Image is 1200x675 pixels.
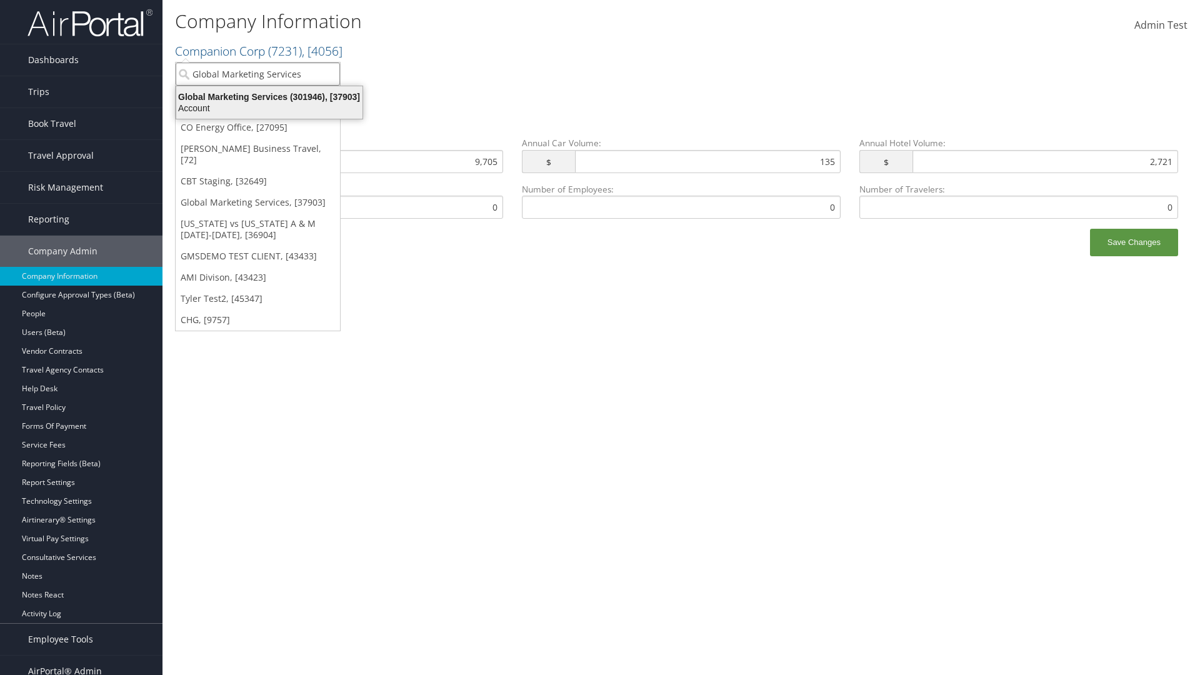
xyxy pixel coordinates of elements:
[522,137,841,182] label: Annual Car Volume:
[522,150,575,173] span: $
[575,150,841,173] input: Annual Car Volume: $
[237,150,503,173] input: Annual Air Volume: $
[859,137,1178,182] label: Annual Hotel Volume:
[859,196,1178,219] input: Number of Travelers:
[184,183,503,219] label: Annual Air Bookings:
[184,137,503,182] label: Annual Air Volume:
[522,183,841,219] label: Number of Employees:
[184,196,503,219] input: Annual Air Bookings:
[522,196,841,219] input: Number of Employees:
[28,76,49,107] span: Trips
[28,624,93,655] span: Employee Tools
[27,8,152,37] img: airportal-logo.png
[175,8,850,34] h1: Company Information
[28,108,76,139] span: Book Travel
[176,213,340,246] a: [US_STATE] vs [US_STATE] A & M [DATE]-[DATE], [36904]
[28,236,97,267] span: Company Admin
[1134,6,1187,45] a: Admin Test
[859,150,912,173] span: $
[175,42,342,59] a: Companion Corp
[176,267,340,288] a: AMI Divison, [43423]
[176,288,340,309] a: Tyler Test2, [45347]
[912,150,1178,173] input: Annual Hotel Volume: $
[859,183,1178,219] label: Number of Travelers:
[268,42,302,59] span: ( 7231 )
[176,246,340,267] a: GMSDEMO TEST CLIENT, [43433]
[28,204,69,235] span: Reporting
[176,117,340,138] a: CO Energy Office, [27095]
[176,62,340,86] input: Search Accounts
[28,44,79,76] span: Dashboards
[1090,229,1178,256] button: Save Changes
[176,309,340,331] a: CHG, [9757]
[1134,18,1187,32] span: Admin Test
[28,172,103,203] span: Risk Management
[176,138,340,171] a: [PERSON_NAME] Business Travel, [72]
[176,192,340,213] a: Global Marketing Services, [37903]
[169,91,370,102] div: Global Marketing Services (301946), [37903]
[169,102,370,114] div: Account
[302,42,342,59] span: , [ 4056 ]
[28,140,94,171] span: Travel Approval
[176,171,340,192] a: CBT Staging, [32649]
